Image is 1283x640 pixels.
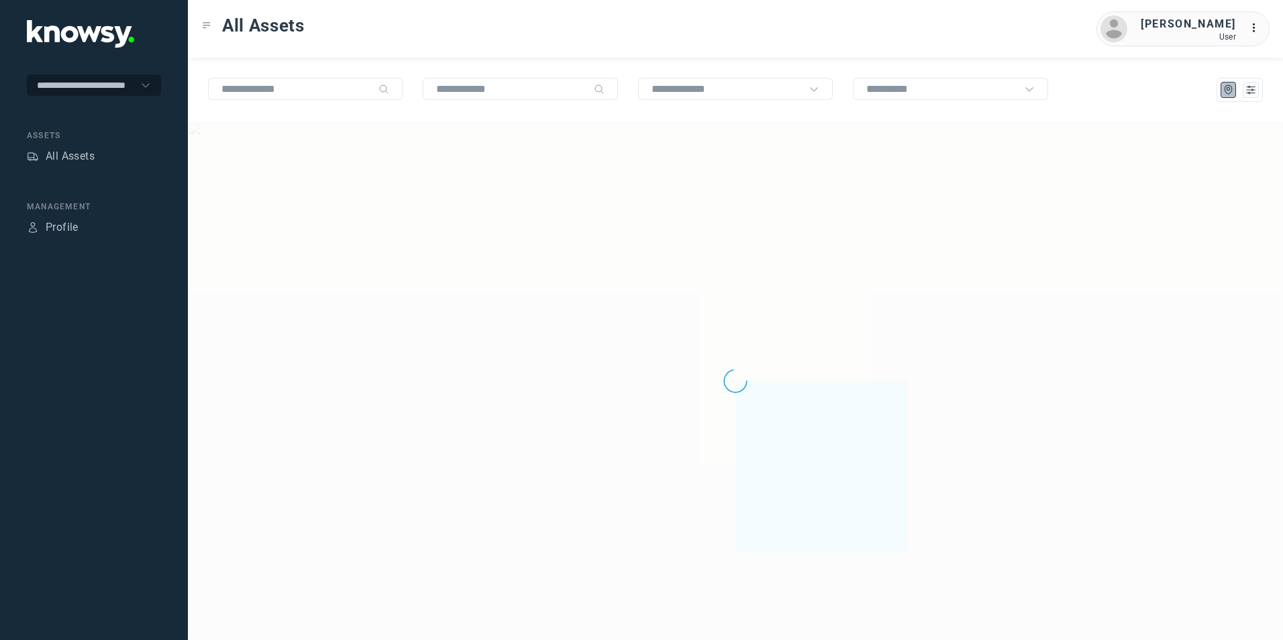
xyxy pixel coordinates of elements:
[27,201,161,213] div: Management
[27,20,134,48] img: Application Logo
[1141,32,1236,42] div: User
[1245,84,1257,96] div: List
[1250,23,1264,33] tspan: ...
[27,150,39,162] div: Assets
[378,84,389,95] div: Search
[27,148,95,164] a: AssetsAll Assets
[27,219,79,235] a: ProfileProfile
[1100,15,1127,42] img: avatar.png
[46,219,79,235] div: Profile
[1249,20,1266,36] div: :
[222,13,305,38] span: All Assets
[202,21,211,30] div: Toggle Menu
[1249,20,1266,38] div: :
[27,221,39,233] div: Profile
[46,148,95,164] div: All Assets
[1223,84,1235,96] div: Map
[1141,16,1236,32] div: [PERSON_NAME]
[27,129,161,142] div: Assets
[594,84,605,95] div: Search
